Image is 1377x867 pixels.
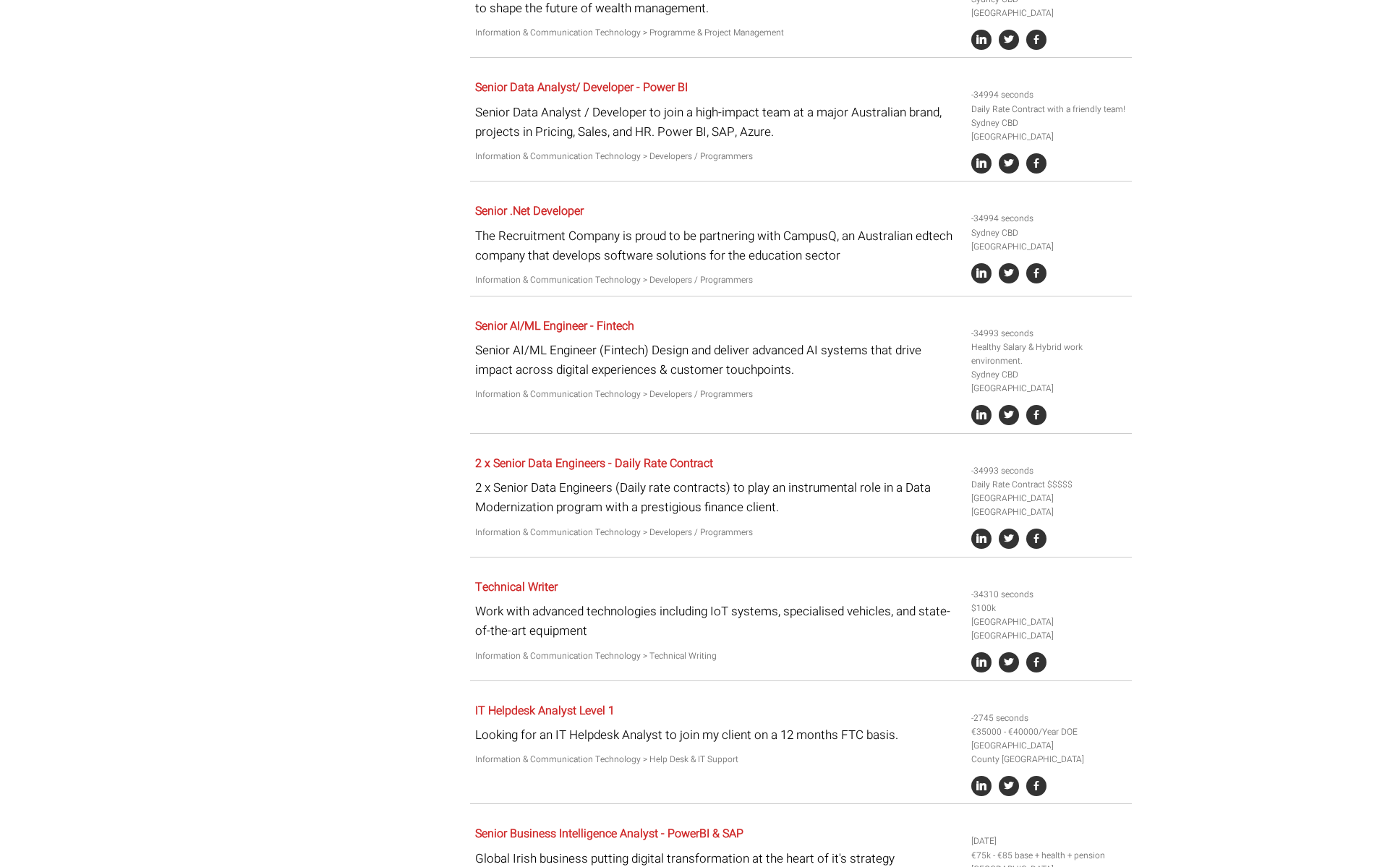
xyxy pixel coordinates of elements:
li: Daily Rate Contract with a friendly team! [971,103,1126,116]
a: 2 x Senior Data Engineers - Daily Rate Contract [475,455,713,472]
p: The Recruitment Company is proud to be partnering with CampusQ, an Australian edtech company that... [475,226,960,265]
a: Senior AI/ML Engineer - Fintech [475,317,634,335]
li: Sydney CBD [GEOGRAPHIC_DATA] [971,368,1126,396]
li: [DATE] [971,834,1126,848]
p: Information & Communication Technology > Developers / Programmers [475,388,960,401]
li: €35000 - €40000/Year DOE [971,725,1126,739]
p: Information & Communication Technology > Help Desk & IT Support [475,753,960,766]
p: Looking for an IT Helpdesk Analyst to join my client on a 12 months FTC basis. [475,725,960,745]
p: Work with advanced technologies including IoT systems, specialised vehicles, and state-of-the-art... [475,602,960,641]
li: €75k - €85 base + health + pension [971,849,1126,863]
p: Information & Communication Technology > Developers / Programmers [475,150,960,163]
a: Senior .Net Developer [475,202,584,220]
li: [GEOGRAPHIC_DATA] [GEOGRAPHIC_DATA] [971,492,1126,519]
p: Senior AI/ML Engineer (Fintech) Design and deliver advanced AI systems that drive impact across d... [475,341,960,380]
li: -34993 seconds [971,464,1126,478]
a: Technical Writer [475,578,558,596]
li: [GEOGRAPHIC_DATA] [GEOGRAPHIC_DATA] [971,615,1126,643]
a: IT Helpdesk Analyst Level 1 [475,702,615,719]
p: Information & Communication Technology > Technical Writing [475,649,960,663]
li: -34310 seconds [971,588,1126,602]
li: -34994 seconds [971,88,1126,102]
p: Information & Communication Technology > Developers / Programmers [475,273,960,287]
p: Information & Communication Technology > Developers / Programmers [475,526,960,539]
a: Senior Data Analyst/ Developer - Power BI [475,79,688,96]
a: Senior Business Intelligence Analyst - PowerBI & SAP [475,825,743,842]
p: 2 x Senior Data Engineers (Daily rate contracts) to play an instrumental role in a Data Moderniza... [475,478,960,517]
li: Daily Rate Contract $$$$$ [971,478,1126,492]
li: Sydney CBD [GEOGRAPHIC_DATA] [971,226,1126,254]
li: Healthy Salary & Hybrid work environment. [971,341,1126,368]
li: [GEOGRAPHIC_DATA] County [GEOGRAPHIC_DATA] [971,739,1126,766]
p: Information & Communication Technology > Programme & Project Management [475,26,960,40]
li: $100k [971,602,1126,615]
li: Sydney CBD [GEOGRAPHIC_DATA] [971,116,1126,144]
p: Senior Data Analyst / Developer to join a high-impact team at a major Australian brand, projects ... [475,103,960,142]
li: -2745 seconds [971,712,1126,725]
li: -34994 seconds [971,212,1126,226]
li: -34993 seconds [971,327,1126,341]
